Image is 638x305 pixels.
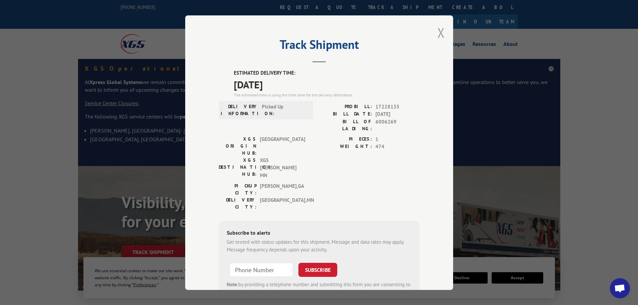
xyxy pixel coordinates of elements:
span: [GEOGRAPHIC_DATA] [260,135,305,156]
button: Close modal [437,24,445,42]
input: Phone Number [229,263,293,277]
label: XGS DESTINATION HUB: [219,156,257,179]
span: 6006269 [375,118,420,132]
div: The estimated time is using the time zone for the delivery destination. [234,92,420,98]
span: [DATE] [375,110,420,118]
label: PIECES: [319,135,372,143]
h2: Track Shipment [219,40,420,53]
div: by providing a telephone number and submitting this form you are consenting to be contacted by SM... [227,281,412,304]
a: Open chat [610,278,630,298]
label: XGS ORIGIN HUB: [219,135,257,156]
label: DELIVERY INFORMATION: [221,103,259,117]
label: BILL OF LADING: [319,118,372,132]
label: BILL DATE: [319,110,372,118]
strong: Note: [227,281,238,288]
span: 1 [375,135,420,143]
label: PROBILL: [319,103,372,110]
span: [DATE] [234,77,420,92]
span: XGS [PERSON_NAME] MN [260,156,305,179]
label: ESTIMATED DELIVERY TIME: [234,69,420,77]
div: Subscribe to alerts [227,229,412,238]
span: Picked Up [262,103,307,117]
span: [GEOGRAPHIC_DATA] , MN [260,197,305,211]
label: DELIVERY CITY: [219,197,257,211]
span: 474 [375,143,420,151]
label: PICKUP CITY: [219,182,257,197]
button: SUBSCRIBE [298,263,337,277]
span: 17228135 [375,103,420,110]
div: Get texted with status updates for this shipment. Message and data rates may apply. Message frequ... [227,238,412,253]
span: [PERSON_NAME] , GA [260,182,305,197]
label: WEIGHT: [319,143,372,151]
